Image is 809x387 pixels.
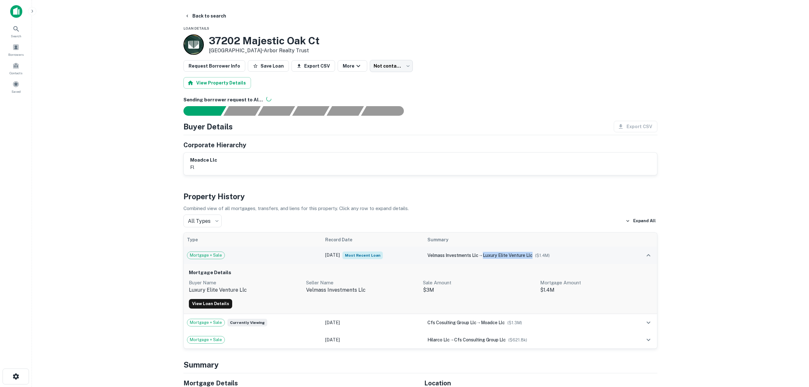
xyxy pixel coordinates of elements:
[183,140,246,150] h5: Corporate Hierarchy
[361,106,412,116] div: AI fulfillment process complete.
[248,60,289,72] button: Save Loan
[643,250,654,261] button: expand row
[370,60,413,72] div: Not contacted
[427,337,450,342] span: hilarco llc
[424,233,630,247] th: Summary
[507,320,522,325] span: ($ 1.3M )
[535,253,550,258] span: ($ 1.4M )
[209,35,319,47] h3: 37202 Majestic Oak Ct
[777,336,809,367] iframe: Chat Widget
[187,319,225,326] span: Mortgage + Sale
[427,252,626,259] div: →
[427,336,626,343] div: →
[427,320,476,325] span: cfs cosulting group llc
[11,33,21,39] span: Search
[184,233,322,247] th: Type
[209,47,319,55] p: [GEOGRAPHIC_DATA] •
[11,89,21,94] span: Saved
[643,334,654,345] button: expand row
[183,60,245,72] button: Request Borrower Info
[190,157,217,164] h6: moadce llc
[306,286,418,294] p: velmass investments llc
[326,106,364,116] div: Principals found, still searching for contact information. This may take time...
[183,96,657,104] h6: Sending borrower request to AI...
[322,247,424,264] td: [DATE]
[190,164,217,171] p: fl
[264,47,309,54] a: Arbor Realty Trust
[182,10,229,22] button: Back to search
[2,41,30,58] a: Borrowers
[540,279,652,287] p: Mortgage Amount
[643,317,654,328] button: expand row
[481,320,505,325] span: moadce llc
[338,60,367,72] button: More
[183,26,209,30] span: Loan Details
[10,70,22,76] span: Contacts
[8,52,24,57] span: Borrowers
[306,279,418,287] p: Seller Name
[540,286,652,294] p: $1.4M
[624,216,657,226] button: Expand All
[291,60,335,72] button: Export CSV
[223,106,261,116] div: Your request is received and processing...
[183,359,657,370] h4: Summary
[483,253,533,258] span: luxury elite venture llc
[423,286,535,294] p: $3M
[183,191,657,202] h4: Property History
[454,337,506,342] span: cfs consulting group llc
[10,5,22,18] img: capitalize-icon.png
[2,78,30,95] a: Saved
[322,314,424,331] td: [DATE]
[227,319,267,326] span: Currently viewing
[189,286,301,294] p: luxury elite venture llc
[423,279,535,287] p: Sale Amount
[2,60,30,77] a: Contacts
[189,269,652,276] h6: Mortgage Details
[189,279,301,287] p: Buyer Name
[183,205,657,212] p: Combined view of all mortgages, transfers, and liens for this property. Click any row to expand d...
[183,215,222,227] div: All Types
[258,106,295,116] div: Documents found, AI parsing details...
[189,299,232,309] a: View Loan Details
[183,77,251,89] button: View Property Details
[187,337,225,343] span: Mortgage + Sale
[176,106,224,116] div: Sending borrower request to AI...
[427,319,626,326] div: →
[322,233,424,247] th: Record Date
[2,23,30,40] a: Search
[187,252,225,259] span: Mortgage + Sale
[427,253,478,258] span: velmass investments llc
[342,252,383,259] span: Most Recent Loan
[292,106,329,116] div: Principals found, AI now looking for contact information...
[183,121,233,132] h4: Buyer Details
[322,331,424,348] td: [DATE]
[508,338,527,342] span: ($ 621.8k )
